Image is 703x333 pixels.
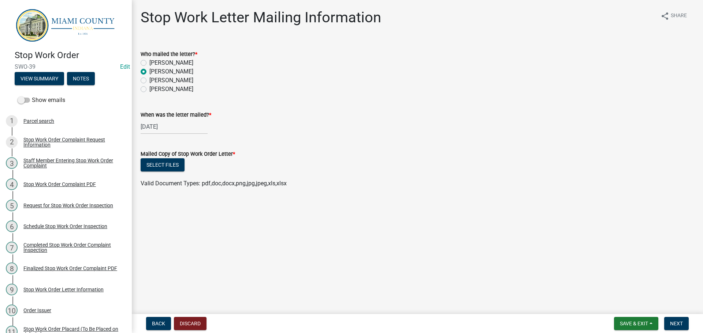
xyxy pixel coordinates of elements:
[6,220,18,232] div: 6
[15,76,64,82] wm-modal-confirm: Summary
[6,284,18,295] div: 9
[661,12,669,20] i: share
[67,76,95,82] wm-modal-confirm: Notes
[23,224,107,229] div: Schedule Stop Work Order Inspection
[15,63,117,70] span: SWO-39
[23,118,54,124] div: Parcel search
[23,203,113,208] div: Request for Stop Work Order Inspection
[23,242,120,253] div: Completed Stop Work Order Complaint Inspection
[141,113,211,118] label: When was the letter mailed?
[6,115,18,127] div: 1
[23,182,96,187] div: Stop Work Order Complaint PDF
[6,304,18,316] div: 10
[15,72,64,85] button: View Summary
[146,317,171,330] button: Back
[141,119,208,134] input: mm/dd/yyyy
[23,287,104,292] div: Stop Work Order Letter Information
[120,63,130,70] wm-modal-confirm: Edit Application Number
[23,266,117,271] div: Finalized Stop Work Order Complaint PDF
[6,262,18,274] div: 8
[664,317,689,330] button: Next
[149,85,193,94] label: [PERSON_NAME]
[67,72,95,85] button: Notes
[120,63,130,70] a: Edit
[174,317,207,330] button: Discard
[6,136,18,148] div: 2
[141,52,197,57] label: Who mailed the letter?
[152,321,165,326] span: Back
[620,321,648,326] span: Save & Exit
[141,180,287,187] span: Valid Document Types: pdf,doc,docx,png,jpg,jpeg,xls,xlsx
[149,58,193,67] label: [PERSON_NAME]
[141,152,235,157] label: Mailed Copy of Stop Work Order Letter
[670,321,683,326] span: Next
[671,12,687,20] span: Share
[149,76,193,85] label: [PERSON_NAME]
[15,8,120,42] img: Miami County, Indiana
[6,178,18,190] div: 4
[6,242,18,253] div: 7
[23,158,120,168] div: Staff Member Entering Stop Work Order Complaint
[141,158,185,171] button: Select files
[6,157,18,169] div: 3
[15,50,126,61] h4: Stop Work Order
[141,9,381,26] h1: Stop Work Letter Mailing Information
[23,308,51,313] div: Order Issuer
[655,9,693,23] button: shareShare
[6,200,18,211] div: 5
[614,317,658,330] button: Save & Exit
[18,96,65,105] label: Show emails
[23,137,120,147] div: Stop Work Order Complaint Request Information
[149,67,193,76] label: [PERSON_NAME]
